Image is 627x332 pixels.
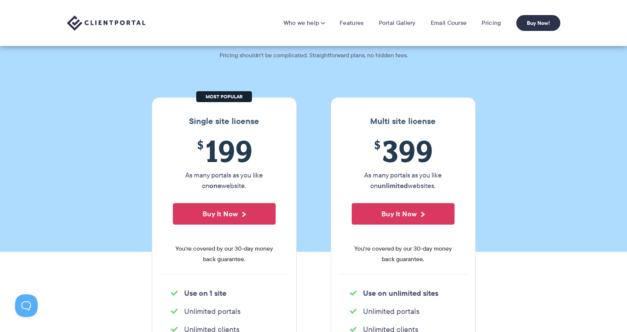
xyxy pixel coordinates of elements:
button: Buy It Now [352,203,455,225]
a: Who we help [284,19,325,27]
span: 399 [352,134,455,168]
span: You're covered by our 30-day money back guarantee. [352,243,455,265]
strong: unlimited [378,181,408,191]
strong: Use on unlimited sites [363,288,438,299]
h3: Single site license [160,116,289,126]
p: Pricing shouldn't be complicated. Straightforward plans, no hidden fees. [201,50,427,61]
h3: Multi site license [339,116,468,126]
p: As many portals as you like on websites. [352,170,455,191]
span: You're covered by our 30-day money back guarantee. [173,243,276,265]
li: Unlimited portals [350,306,456,317]
strong: one [209,181,221,191]
iframe: Toggle Customer Support [15,294,38,317]
a: Buy Now! [516,15,560,31]
a: Pricing [482,19,501,27]
a: Portal Gallery [379,19,416,27]
a: Email Course [431,19,467,27]
a: Features [340,19,363,27]
button: Buy It Now [173,203,276,225]
strong: Use on 1 site [184,288,226,299]
p: As many portals as you like on website. [173,170,276,191]
li: Unlimited portals [171,306,278,317]
span: 199 [173,134,276,168]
